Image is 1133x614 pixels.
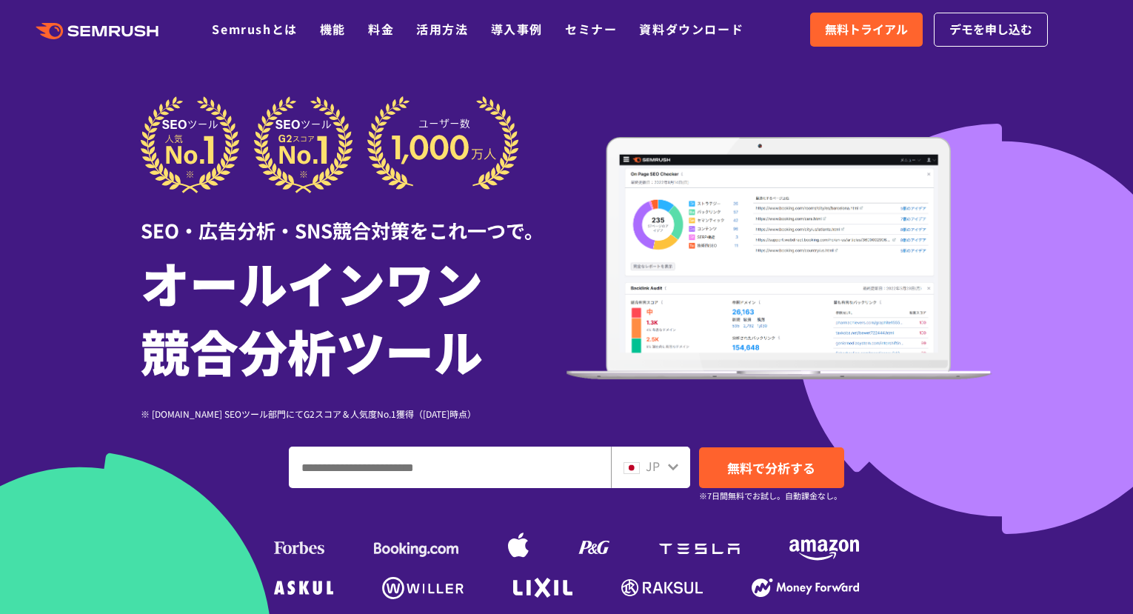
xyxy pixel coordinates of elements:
span: デモを申し込む [949,20,1032,39]
div: SEO・広告分析・SNS競合対策をこれ一つで。 [141,193,566,244]
a: デモを申し込む [934,13,1048,47]
a: 資料ダウンロード [639,20,743,38]
a: Semrushとは [212,20,297,38]
div: ※ [DOMAIN_NAME] SEOツール部門にてG2スコア＆人気度No.1獲得（[DATE]時点） [141,407,566,421]
a: 料金 [368,20,394,38]
a: 無料で分析する [699,447,844,488]
a: 無料トライアル [810,13,923,47]
span: JP [646,457,660,475]
a: 活用方法 [416,20,468,38]
h1: オールインワン 競合分析ツール [141,248,566,384]
small: ※7日間無料でお試し。自動課金なし。 [699,489,842,503]
span: 無料で分析する [727,458,815,477]
a: 導入事例 [491,20,543,38]
span: 無料トライアル [825,20,908,39]
a: セミナー [565,20,617,38]
a: 機能 [320,20,346,38]
input: ドメイン、キーワードまたはURLを入力してください [290,447,610,487]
